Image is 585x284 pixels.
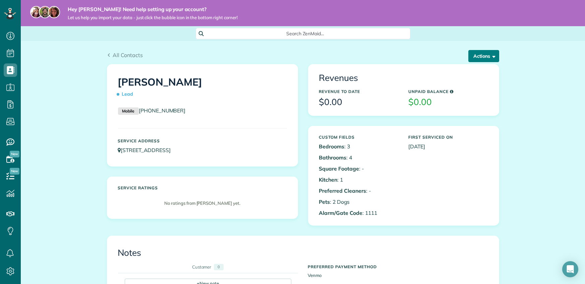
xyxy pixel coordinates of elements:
[409,135,488,139] h5: First Serviced On
[319,73,488,83] h3: Revenues
[319,135,399,139] h5: Custom Fields
[319,165,399,173] p: : -
[319,165,359,172] b: Square Footage
[214,264,224,270] div: 0
[68,6,238,13] strong: Hey [PERSON_NAME]! Need help setting up your account?
[409,89,488,94] h5: Unpaid Balance
[319,154,347,161] b: Bathrooms
[468,50,499,62] button: Actions
[113,52,143,58] span: All Contacts
[319,198,399,206] p: : 2 Dogs
[319,198,330,205] b: Pets
[319,176,399,184] p: : 1
[319,143,345,150] b: Bedrooms
[48,6,60,18] img: michelle-19f622bdf1676172e81f8f8fba1fb50e276960ebfe0243fe18214015130c80e4.jpg
[409,97,488,107] h3: $0.00
[562,261,578,277] div: Open Intercom Messenger
[118,139,287,143] h5: Service Address
[308,265,488,269] h5: Preferred Payment Method
[68,15,238,20] span: Let us help you import your data - just click the bubble icon in the bottom right corner!
[409,143,488,150] p: [DATE]
[319,187,366,194] b: Preferred Cleaners
[192,264,212,270] div: Customer
[319,176,338,183] b: Kitchen
[118,248,488,258] h3: Notes
[319,209,362,216] b: Alarm/Gate Code
[10,168,19,175] span: New
[39,6,51,18] img: jorge-587dff0eeaa6aab1f244e6dc62b8924c3b6ad411094392a53c71c6c4a576187d.jpg
[319,187,399,195] p: : -
[121,200,284,206] p: No ratings from [PERSON_NAME] yet.
[319,209,399,217] p: : 1111
[118,107,186,114] a: Mobile[PHONE_NUMBER]
[118,186,287,190] h5: Service ratings
[319,143,399,150] p: : 3
[118,77,287,100] h1: [PERSON_NAME]
[10,151,19,157] span: New
[118,147,177,153] a: [STREET_ADDRESS]
[30,6,42,18] img: maria-72a9807cf96188c08ef61303f053569d2e2a8a1cde33d635c8a3ac13582a053d.jpg
[107,51,143,59] a: All Contacts
[319,97,399,107] h3: $0.00
[118,107,139,115] small: Mobile
[118,88,136,100] span: Lead
[319,89,399,94] h5: Revenue to Date
[319,154,399,161] p: : 4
